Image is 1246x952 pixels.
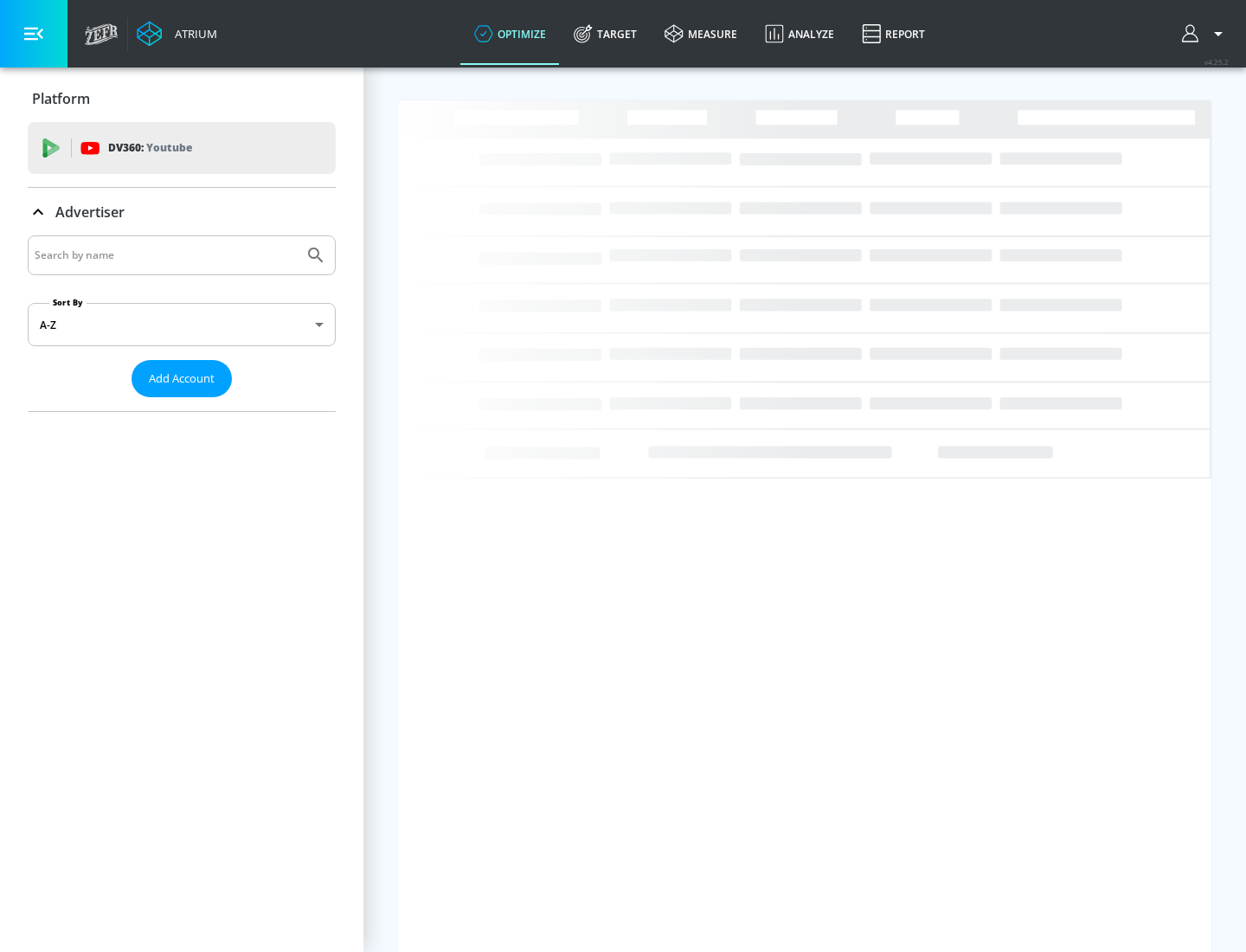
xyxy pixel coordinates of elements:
nav: list of Advertiser [28,397,336,411]
p: Youtube [146,138,192,157]
div: Platform [28,74,336,123]
label: Sort By [49,297,87,308]
a: Atrium [137,21,217,47]
p: DV360: [108,138,192,158]
span: v 4.25.2 [1204,57,1229,67]
a: Analyze [751,3,848,65]
button: Add Account [132,360,232,397]
a: Report [848,3,939,65]
div: DV360: Youtube [28,122,336,174]
div: Atrium [168,26,217,42]
div: Advertiser [28,188,336,236]
a: optimize [460,3,560,65]
a: Target [560,3,651,65]
div: Advertiser [28,235,336,411]
span: Add Account [149,369,215,389]
p: Platform [32,89,90,108]
p: Advertiser [55,203,125,222]
input: Search by name [35,244,297,267]
div: A-Z [28,303,336,346]
a: measure [651,3,751,65]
